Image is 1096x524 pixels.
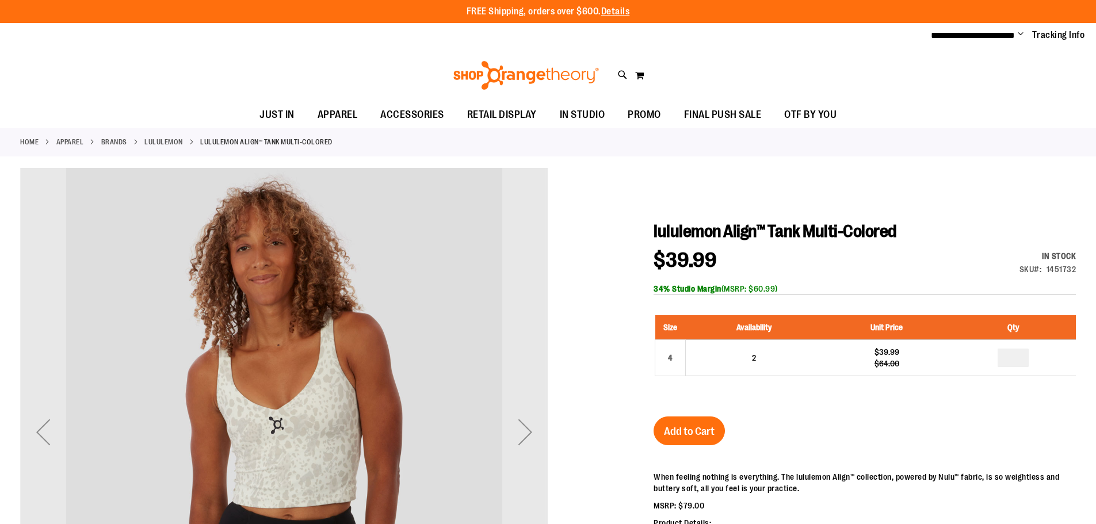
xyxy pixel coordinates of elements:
th: Size [655,315,686,340]
div: 1451732 [1047,263,1076,275]
div: In stock [1019,250,1076,262]
th: Availability [686,315,823,340]
a: IN STUDIO [548,102,617,128]
b: 34% Studio Margin [654,284,721,293]
a: RETAIL DISPLAY [456,102,548,128]
a: FINAL PUSH SALE [673,102,773,128]
a: PROMO [616,102,673,128]
a: BRANDS [101,137,127,147]
span: lululemon Align™ Tank Multi-Colored [654,221,897,241]
span: ACCESSORIES [380,102,444,128]
span: OTF BY YOU [784,102,837,128]
span: $39.99 [654,248,716,272]
span: IN STUDIO [560,102,605,128]
div: 4 [662,349,679,366]
th: Qty [951,315,1076,340]
div: $64.00 [828,358,945,369]
strong: lululemon Align™ Tank Multi-Colored [200,137,333,147]
p: MSRP: $79.00 [654,500,1076,511]
button: Add to Cart [654,416,725,445]
strong: SKU [1019,265,1042,274]
img: Shop Orangetheory [452,61,601,90]
span: JUST IN [259,102,295,128]
p: FREE Shipping, orders over $600. [467,5,630,18]
a: OTF BY YOU [773,102,848,128]
div: Availability [1019,250,1076,262]
span: APPAREL [318,102,358,128]
span: PROMO [628,102,661,128]
span: 2 [752,353,756,362]
a: APPAREL [56,137,84,147]
a: ACCESSORIES [369,102,456,128]
a: JUST IN [248,102,306,128]
span: FINAL PUSH SALE [684,102,762,128]
div: (MSRP: $60.99) [654,283,1076,294]
a: lululemon [144,137,183,147]
a: Details [601,6,630,17]
a: Tracking Info [1032,29,1085,41]
button: Account menu [1018,29,1024,41]
span: Add to Cart [664,425,715,438]
a: Home [20,137,39,147]
span: RETAIL DISPLAY [467,102,537,128]
div: $39.99 [828,346,945,358]
th: Unit Price [822,315,950,340]
a: APPAREL [306,102,369,128]
p: When feeling nothing is everything. The lululemon Align™ collection, powered by Nulu™ fabric, is ... [654,471,1076,494]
